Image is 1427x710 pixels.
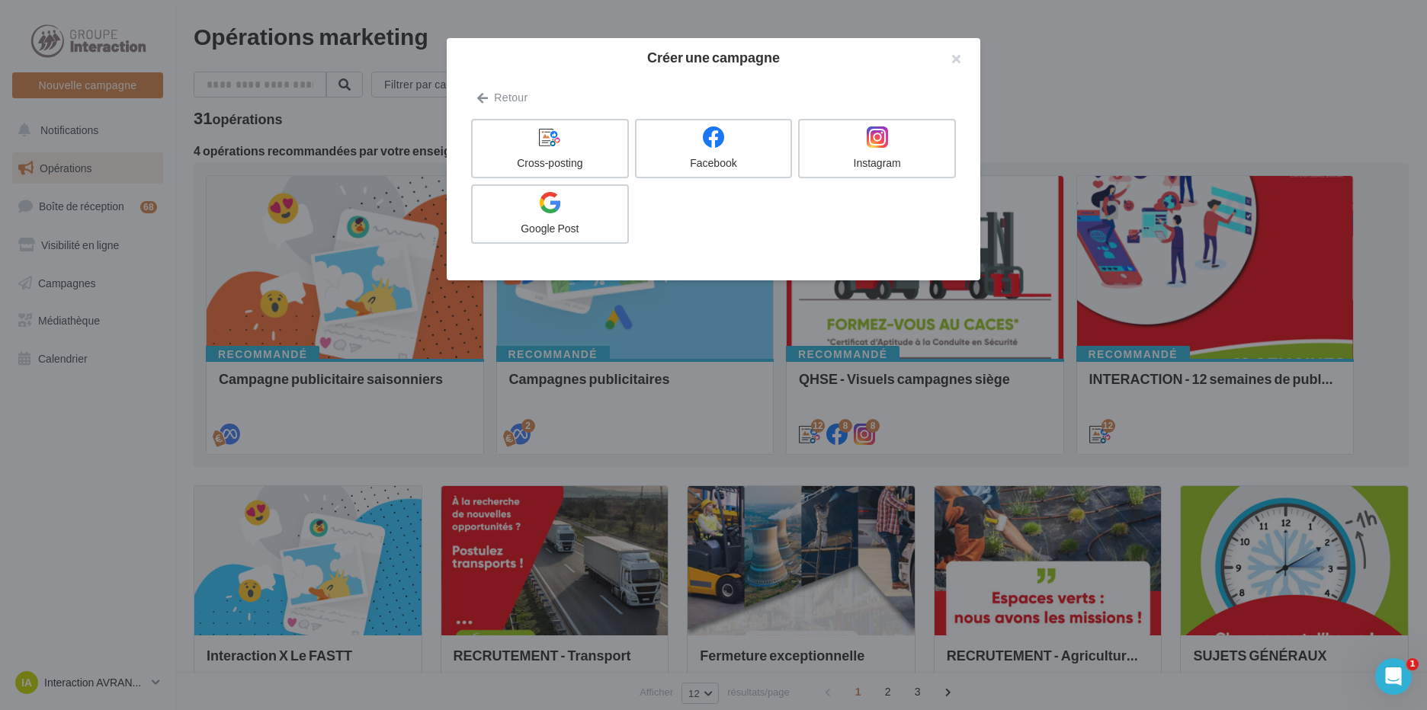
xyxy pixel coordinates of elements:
div: Instagram [806,155,948,171]
div: Cross-posting [479,155,621,171]
h2: Créer une campagne [471,50,956,64]
div: Google Post [479,221,621,236]
button: Retour [471,88,534,107]
span: 1 [1406,658,1419,670]
div: Facebook [643,155,785,171]
iframe: Intercom live chat [1375,658,1412,695]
